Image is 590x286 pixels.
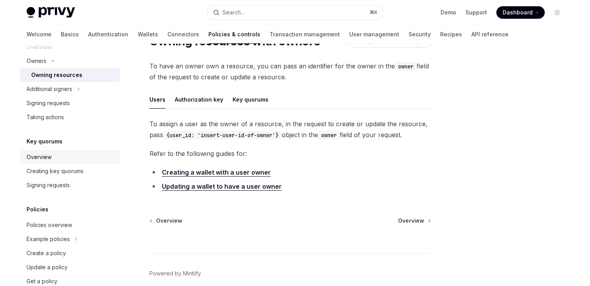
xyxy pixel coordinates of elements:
[27,7,75,18] img: light logo
[20,110,120,124] a: Taking actions
[88,25,128,44] a: Authentication
[395,62,417,71] code: owner
[150,217,182,225] a: Overview
[20,218,120,232] a: Policies overview
[149,270,201,277] a: Powered by Mintlify
[349,25,399,44] a: User management
[20,68,120,82] a: Owning resources
[20,164,120,178] a: Creating key quorums
[440,25,462,44] a: Recipes
[208,25,260,44] a: Policies & controls
[27,84,72,94] div: Additional signers
[398,217,430,225] a: Overview
[27,220,72,230] div: Policies overview
[318,131,340,139] code: owner
[27,25,52,44] a: Welcome
[27,181,70,190] div: Signing requests
[270,25,340,44] a: Transaction management
[503,9,533,16] span: Dashboard
[398,217,424,225] span: Overview
[149,148,431,159] span: Refer to the following guides for:
[27,98,70,108] div: Signing requests
[20,232,120,246] button: Example policies
[27,277,57,286] div: Get a policy
[20,260,120,274] a: Update a policy
[20,178,120,192] a: Signing requests
[233,90,268,109] button: Key quorums
[27,166,84,176] div: Creating key quorums
[27,113,64,122] div: Taking actions
[27,234,70,244] div: Example policies
[222,8,244,17] div: Search...
[149,118,431,140] span: To assign a user as the owner of a resource, in the request to create or update the resource, pas...
[441,9,456,16] a: Demo
[162,182,282,191] a: Updating a wallet to have a user owner
[466,9,487,16] a: Support
[27,248,66,258] div: Create a policy
[471,25,508,44] a: API reference
[162,168,271,177] a: Creating a wallet with a user owner
[20,150,120,164] a: Overview
[138,25,158,44] a: Wallets
[20,246,120,260] a: Create a policy
[20,82,120,96] button: Additional signers
[149,90,165,109] button: Users
[61,25,79,44] a: Basics
[409,25,431,44] a: Security
[496,6,545,19] a: Dashboard
[27,205,48,214] h5: Policies
[167,25,199,44] a: Connectors
[27,263,68,272] div: Update a policy
[27,56,46,66] div: Owners
[551,6,563,19] button: Toggle dark mode
[20,54,120,68] button: Owners
[370,9,378,16] span: ⌘ K
[27,152,52,162] div: Overview
[27,137,62,146] h5: Key quorums
[149,61,431,82] span: To have an owner own a resource, you can pass an identifier for the owner in the field of the req...
[31,70,82,80] div: Owning resources
[175,90,223,109] button: Authorization key
[156,217,182,225] span: Overview
[163,131,282,139] code: {user_id: 'insert-user-id-of-owner'}
[20,96,120,110] a: Signing requests
[208,5,382,20] button: Search...⌘K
